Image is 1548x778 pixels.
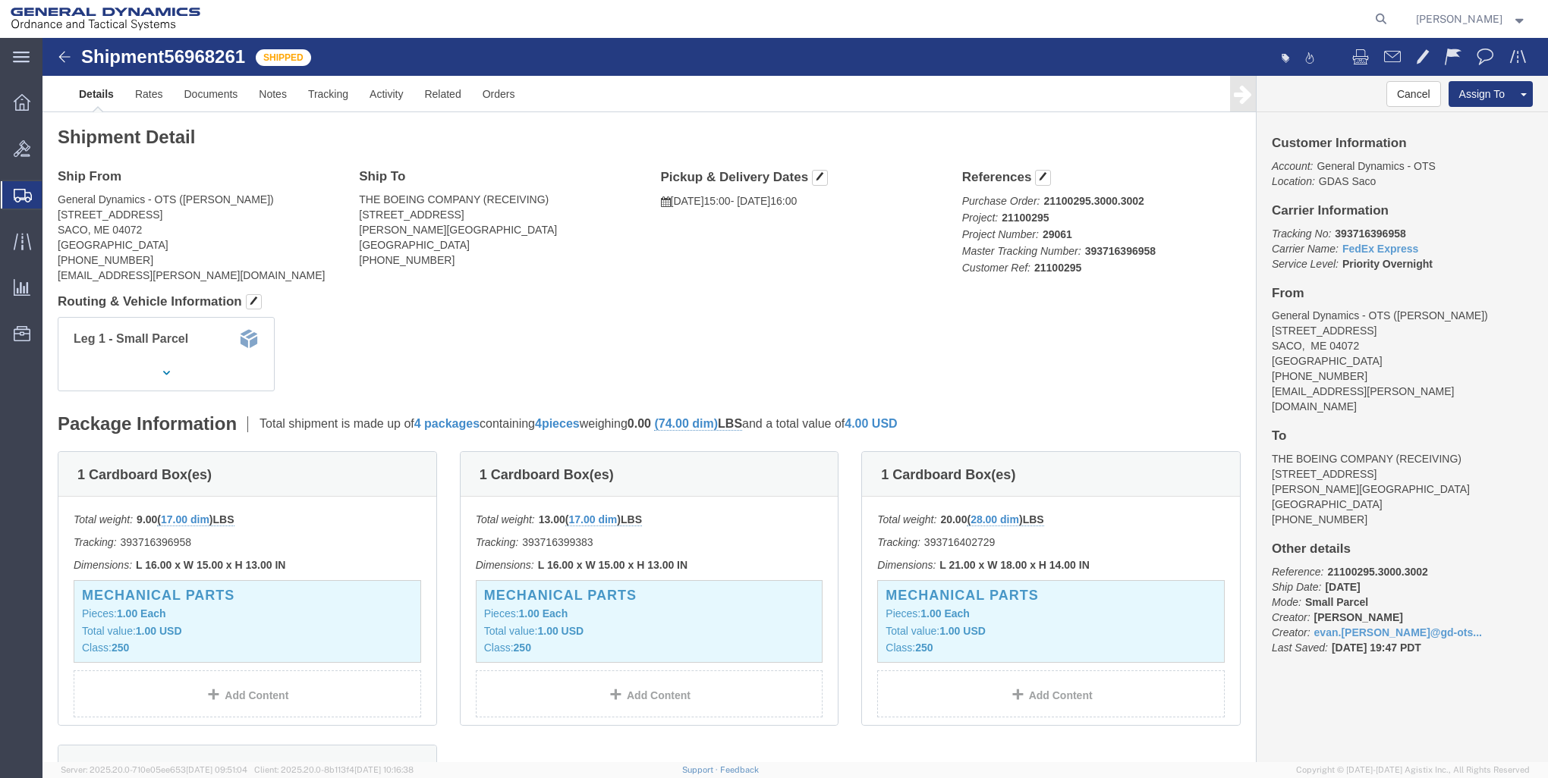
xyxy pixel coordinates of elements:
[682,765,720,774] a: Support
[42,38,1548,762] iframe: FS Legacy Container
[354,765,414,774] span: [DATE] 10:16:38
[186,765,247,774] span: [DATE] 09:51:04
[254,765,414,774] span: Client: 2025.20.0-8b113f4
[1416,11,1502,27] span: Evan Brigham
[1296,764,1530,776] span: Copyright © [DATE]-[DATE] Agistix Inc., All Rights Reserved
[61,765,247,774] span: Server: 2025.20.0-710e05ee653
[720,765,759,774] a: Feedback
[1415,10,1528,28] button: [PERSON_NAME]
[11,8,200,30] img: logo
